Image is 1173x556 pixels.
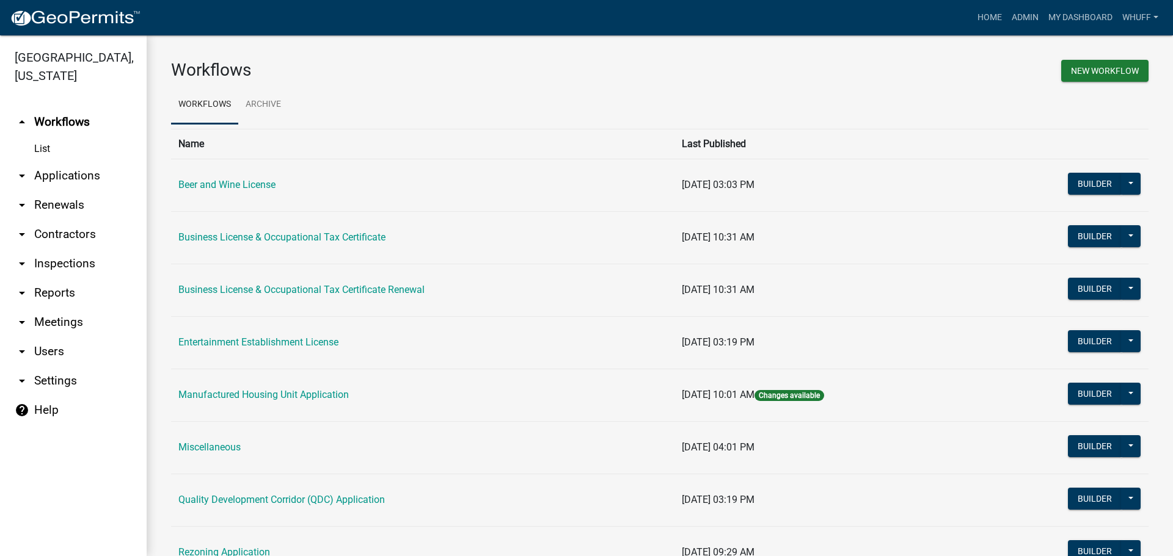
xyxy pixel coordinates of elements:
[1068,330,1122,352] button: Builder
[178,284,425,295] a: Business License & Occupational Tax Certificate Renewal
[15,403,29,417] i: help
[171,129,674,159] th: Name
[674,129,978,159] th: Last Published
[15,227,29,242] i: arrow_drop_down
[1068,488,1122,510] button: Builder
[1043,6,1117,29] a: My Dashboard
[238,85,288,125] a: Archive
[1068,278,1122,300] button: Builder
[1061,60,1149,82] button: New Workflow
[178,179,276,190] a: Beer and Wine License
[15,168,29,183] i: arrow_drop_down
[682,441,755,453] span: [DATE] 04:01 PM
[178,441,241,453] a: Miscellaneous
[1007,6,1043,29] a: Admin
[15,344,29,359] i: arrow_drop_down
[15,374,29,388] i: arrow_drop_down
[171,60,651,81] h3: Workflows
[1068,383,1122,405] button: Builder
[682,231,755,243] span: [DATE] 10:31 AM
[1068,173,1122,195] button: Builder
[1117,6,1163,29] a: whuff
[682,389,755,400] span: [DATE] 10:01 AM
[1068,225,1122,247] button: Builder
[15,198,29,212] i: arrow_drop_down
[682,336,755,348] span: [DATE] 03:19 PM
[15,256,29,271] i: arrow_drop_down
[178,231,386,243] a: Business License & Occupational Tax Certificate
[15,115,29,129] i: arrow_drop_up
[755,390,824,401] span: Changes available
[682,179,755,190] span: [DATE] 03:03 PM
[178,336,338,348] a: Entertainment Establishment License
[171,85,238,125] a: Workflows
[178,494,385,505] a: Quality Development Corridor (QDC) Application
[1068,435,1122,457] button: Builder
[973,6,1007,29] a: Home
[178,389,349,400] a: Manufactured Housing Unit Application
[682,494,755,505] span: [DATE] 03:19 PM
[15,286,29,300] i: arrow_drop_down
[682,284,755,295] span: [DATE] 10:31 AM
[15,315,29,330] i: arrow_drop_down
